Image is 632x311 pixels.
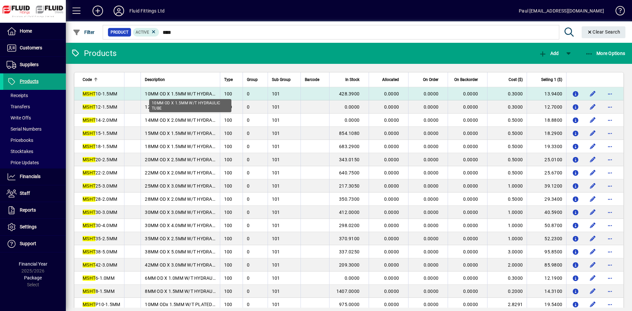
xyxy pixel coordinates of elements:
span: 350.7300 [339,196,359,202]
span: 412.0000 [339,210,359,215]
span: 35MM OD X 2.5MM W/T HYDRAULIC TUBE [145,236,235,241]
span: 0 [247,249,250,254]
div: On Order [412,76,444,83]
span: 0.0000 [463,289,478,294]
span: Staff [20,191,30,196]
a: Write Offs [3,112,66,123]
span: 683.2900 [339,144,359,149]
button: More options [605,260,615,270]
span: 0 [247,262,250,268]
span: 0.0000 [463,170,478,175]
a: Settings [3,219,66,235]
span: 0.0000 [345,117,360,123]
span: 0.0000 [424,170,439,175]
button: More options [605,154,615,165]
span: 12MM OD X 1.5MM W/T HYDRAULIC TUBE [145,104,235,110]
span: 0.0000 [424,117,439,123]
span: 0.0000 [384,170,399,175]
a: Customers [3,40,66,56]
span: 0.0000 [384,275,399,281]
span: Filter [73,30,95,35]
span: 0 [247,275,250,281]
span: 35-2.5MM [83,236,117,241]
span: 100 [224,289,232,294]
span: 101 [272,131,280,136]
span: 428.3900 [339,91,359,96]
td: 18.2900 [527,127,566,140]
span: 0.0000 [424,104,439,110]
span: 217.3050 [339,183,359,189]
span: 0.0000 [424,236,439,241]
td: 14.3100 [527,285,566,298]
span: 100 [224,262,232,268]
span: 100 [224,117,232,123]
span: 0.0000 [384,104,399,110]
div: 10MM OD X 1.5MM W/T HYDRAULIC TUBE [149,99,231,112]
em: MSHT [83,183,95,189]
span: Serial Numbers [7,126,41,132]
span: 101 [272,236,280,241]
em: MSHT [83,210,95,215]
span: 0.0000 [463,183,478,189]
span: 101 [272,196,280,202]
td: 0.5000 [487,127,527,140]
span: Add [539,51,559,56]
em: MSHT [83,91,95,96]
span: 0 [247,170,250,175]
td: 50.8700 [527,219,566,232]
span: 12-1.5MM [83,104,117,110]
span: 8-1.5MM [83,289,115,294]
td: 95.8500 [527,245,566,258]
div: Type [224,76,239,83]
span: 0.0000 [463,210,478,215]
td: 29.3400 [527,193,566,206]
span: 10MM OD X 1.5MM W/T HYDRAULIC TUBE [145,91,235,96]
span: 0.0000 [384,183,399,189]
span: Financial Year [19,261,47,267]
button: Filter [71,26,96,38]
button: Edit [588,181,598,191]
span: 101 [272,183,280,189]
span: 0.0000 [424,91,439,96]
span: 0.0000 [384,289,399,294]
span: Price Updates [7,160,39,165]
button: More options [605,181,615,191]
button: More options [605,207,615,218]
span: Suppliers [20,62,39,67]
td: 52.2300 [527,232,566,245]
span: Home [20,28,32,34]
span: 0.0000 [463,131,478,136]
span: Products [20,79,39,84]
span: 0.0000 [384,157,399,162]
span: 0.0000 [463,275,478,281]
span: 14-2.0MM [83,117,117,123]
span: 0.0000 [463,196,478,202]
td: 0.3000 [487,87,527,100]
span: 100 [224,249,232,254]
span: 209.3000 [339,262,359,268]
span: 22MM OD X 2.0MM W/T HYDRAULIC TUBE [145,170,235,175]
span: 100 [224,236,232,241]
span: 0.0000 [424,183,439,189]
a: Price Updates [3,157,66,168]
span: 0 [247,131,250,136]
span: 0.0000 [463,104,478,110]
button: Edit [588,220,598,231]
span: Type [224,76,233,83]
button: Edit [588,154,598,165]
span: 18MM OD X 1.5MM W/T HYDRAULIC TUBE [145,144,235,149]
span: 0 [247,210,250,215]
a: Suppliers [3,57,66,73]
span: 0.0000 [384,131,399,136]
a: Staff [3,185,66,202]
em: MSHT [83,289,95,294]
span: 101 [272,210,280,215]
span: 337.0250 [339,249,359,254]
span: 0.0000 [463,249,478,254]
span: 15MM OD X 1.5MM W/T HYDRAULIC TUBE [145,131,235,136]
td: 1.0000 [487,206,527,219]
span: 0.0000 [424,249,439,254]
td: 1.0000 [487,232,527,245]
button: Edit [588,260,598,270]
button: Edit [588,273,598,283]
